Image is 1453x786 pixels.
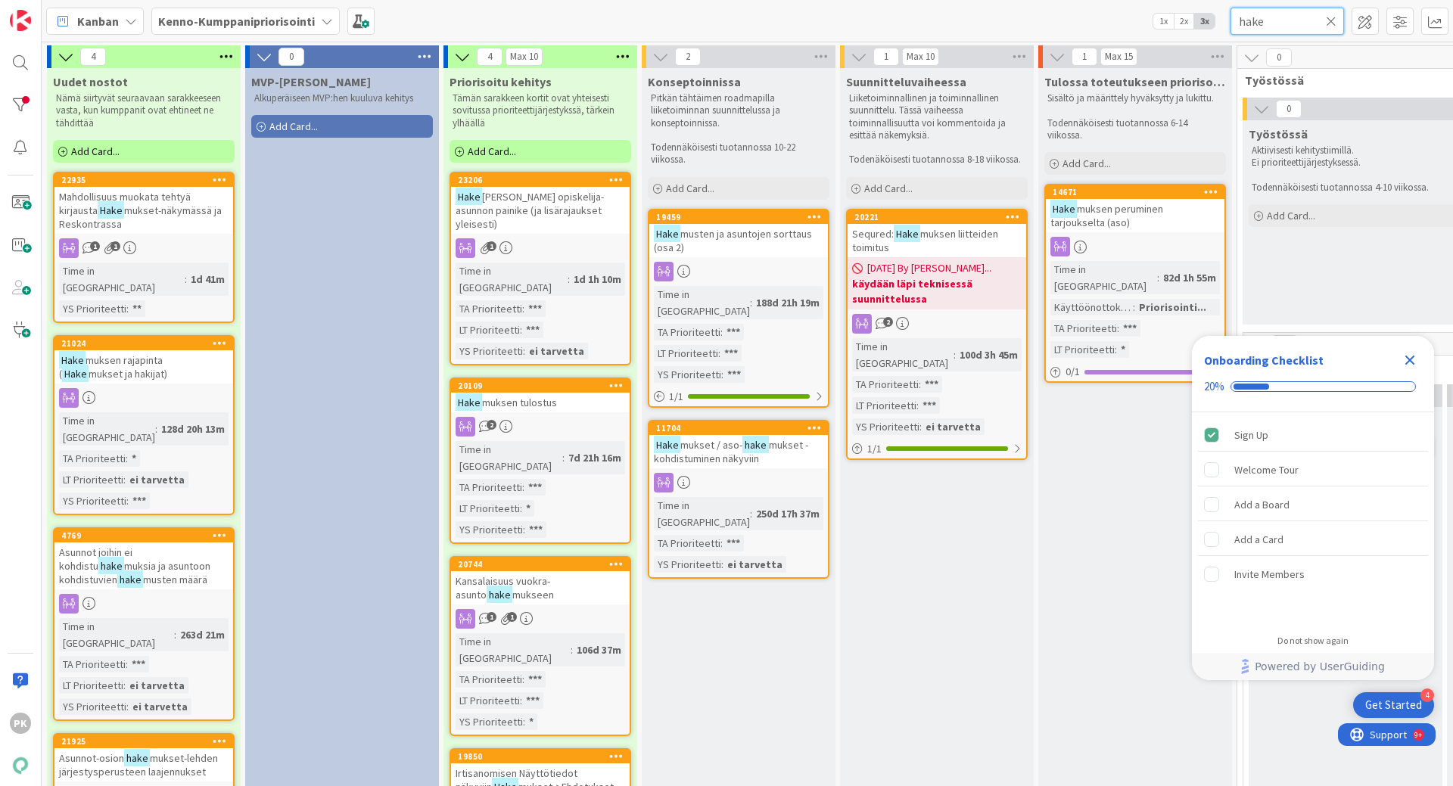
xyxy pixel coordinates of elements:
[456,263,568,296] div: Time in [GEOGRAPHIC_DATA]
[742,436,768,453] mark: hake
[1046,185,1224,232] div: 14671Hakemuksen peruminen tarjoukselta (aso)
[456,441,562,474] div: Time in [GEOGRAPHIC_DATA]
[648,209,829,408] a: 19459Hakemusten ja asuntojen sorttaus (osa 2)Time in [GEOGRAPHIC_DATA]:188d 21h 19mTA Prioriteett...
[848,210,1026,257] div: 20221Sequred:Hakemuksen liitteiden toimitus
[89,367,167,381] span: mukset ja hakijat)
[852,227,894,241] span: Sequred:
[1204,380,1224,393] div: 20%
[1198,558,1428,591] div: Invite Members is incomplete.
[10,713,31,734] div: PK
[59,618,174,651] div: Time in [GEOGRAPHIC_DATA]
[32,2,69,20] span: Support
[1204,351,1324,369] div: Onboarding Checklist
[852,227,998,254] span: muksen liitteiden toimitus
[1133,299,1135,315] span: :
[126,471,188,488] div: ei tarvetta
[1365,697,1422,713] div: Get Started
[54,529,233,589] div: 4769Asunnot joihin ei kohdistuhakemuksia ja asuntoon kohdistuvienhakemusten määrä
[1234,496,1290,514] div: Add a Board
[59,492,126,509] div: YS Prioriteetti
[512,588,554,601] span: mukseen
[849,154,1025,166] p: Todenäköisesti tuotannossa 8-18 viikossa.
[1199,653,1427,680] a: Powered by UserGuiding
[456,343,523,359] div: YS Prioriteetti
[450,74,552,89] span: Priorisoitu kehitys
[53,335,235,515] a: 21024Hakemuksen rajapinta (Hakemukset ja hakijat)Time in [GEOGRAPHIC_DATA]:128d 20h 13mTA Priorit...
[669,389,683,405] span: 1 / 1
[126,450,128,467] span: :
[450,172,631,365] a: 23206Hake[PERSON_NAME] opiskelija-asunnon painike (ja lisärajaukset yleisesti)Time in [GEOGRAPHIC...
[867,260,991,276] span: [DATE] By [PERSON_NAME]...
[187,271,229,287] div: 1d 41m
[126,300,129,317] span: :
[1272,335,1298,353] span: 0
[174,626,176,643] span: :
[1198,453,1428,486] div: Welcome Tour is incomplete.
[477,48,502,66] span: 4
[54,173,233,187] div: 22935
[919,376,921,393] span: :
[1198,488,1428,521] div: Add a Board is incomplete.
[867,441,882,457] span: 1 / 1
[456,190,604,231] span: [PERSON_NAME] opiskelija-asunnon painike (ja lisärajaukset yleisesti)
[849,92,1025,141] p: Liiketoiminnallinen ja toiminnallinen suunnittelu. Tässä vaiheessa toiminnallisuutta voi kommento...
[143,573,207,586] span: musten määrä
[1234,565,1305,583] div: Invite Members
[76,6,84,18] div: 9+
[59,677,123,694] div: LT Prioriteetti
[562,449,565,466] span: :
[450,556,631,736] a: 20744Kansalaisuus vuokra-asuntohakemukseenTime in [GEOGRAPHIC_DATA]:106d 37mTA Prioriteetti:***LT...
[53,74,128,89] span: Uudet nostot
[176,626,229,643] div: 263d 21m
[1198,418,1428,452] div: Sign Up is complete.
[456,500,520,517] div: LT Prioriteetti
[1050,200,1077,217] mark: Hake
[568,271,570,287] span: :
[675,48,701,66] span: 2
[1277,635,1349,647] div: Do not show again
[53,172,235,323] a: 22935Mahdollisuus muokata tehtyä kirjaustaHakemukset-näkymässä ja ReskontrassaTime in [GEOGRAPHIC...
[848,210,1026,224] div: 20221
[456,671,522,688] div: TA Prioriteetti
[59,412,155,446] div: Time in [GEOGRAPHIC_DATA]
[852,338,954,371] div: Time in [GEOGRAPHIC_DATA]
[720,324,723,340] span: :
[654,366,721,383] div: YS Prioriteetti
[59,471,123,488] div: LT Prioriteetti
[1255,657,1385,676] span: Powered by UserGuiding
[185,271,187,287] span: :
[458,175,630,185] div: 23206
[649,387,828,406] div: 1/1
[59,353,163,381] span: muksen rajapinta (
[1063,157,1111,170] span: Add Card...
[1047,117,1223,142] p: Todennäköisesti tuotannossa 6-14 viikossa.
[59,450,126,467] div: TA Prioriteetti
[656,212,828,222] div: 19459
[525,343,588,359] div: ei tarvetta
[59,751,218,778] span: mukset-lehden järjestysperusteen laajennukset
[854,212,1026,222] div: 20221
[523,713,525,730] span: :
[1072,48,1097,66] span: 1
[98,201,124,219] mark: Hake
[656,423,828,433] div: 11704
[54,337,233,350] div: 21024
[750,294,752,311] span: :
[458,381,630,391] div: 20109
[451,173,630,234] div: 23206Hake[PERSON_NAME] opiskelija-asunnon painike (ja lisärajaukset yleisesti)
[451,379,630,412] div: 20109Hakemuksen tulostus
[59,203,222,231] span: mukset-näkymässä ja Reskontrassa
[916,397,919,414] span: :
[59,751,124,765] span: Asunnot-osion
[654,535,720,551] div: TA Prioriteetti
[269,120,318,133] span: Add Card...
[1234,530,1283,548] div: Add a Card
[456,322,520,338] div: LT Prioriteetti
[922,418,985,435] div: ei tarvetta
[126,698,129,715] span: :
[1044,74,1226,89] span: Tulossa toteutukseen priorisoituna
[852,397,916,414] div: LT Prioriteetti
[456,574,550,601] span: Kansalaisuus vuokra-asunto
[883,317,893,327] span: 2
[61,736,233,747] div: 21925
